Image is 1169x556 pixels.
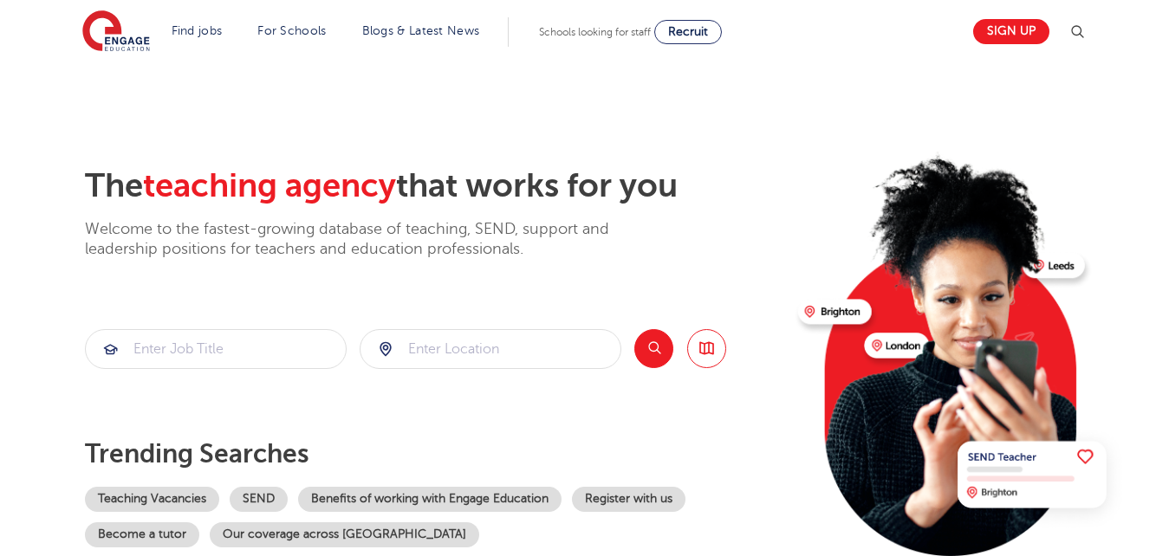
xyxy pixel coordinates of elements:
a: Register with us [572,487,685,512]
a: For Schools [257,24,326,37]
span: Schools looking for staff [539,26,651,38]
div: Submit [360,329,621,369]
div: Submit [85,329,347,369]
p: Welcome to the fastest-growing database of teaching, SEND, support and leadership positions for t... [85,219,657,260]
span: Recruit [668,25,708,38]
a: Become a tutor [85,522,199,547]
h2: The that works for you [85,166,784,206]
a: Sign up [973,19,1049,44]
a: Recruit [654,20,722,44]
a: Blogs & Latest News [362,24,480,37]
a: Benefits of working with Engage Education [298,487,562,512]
input: Submit [86,330,346,368]
a: Our coverage across [GEOGRAPHIC_DATA] [210,522,479,547]
a: SEND [230,487,288,512]
button: Search [634,329,673,368]
p: Trending searches [85,438,784,469]
span: teaching agency [143,167,396,204]
a: Find jobs [172,24,223,37]
input: Submit [360,330,620,368]
a: Teaching Vacancies [85,487,219,512]
img: Engage Education [82,10,150,54]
